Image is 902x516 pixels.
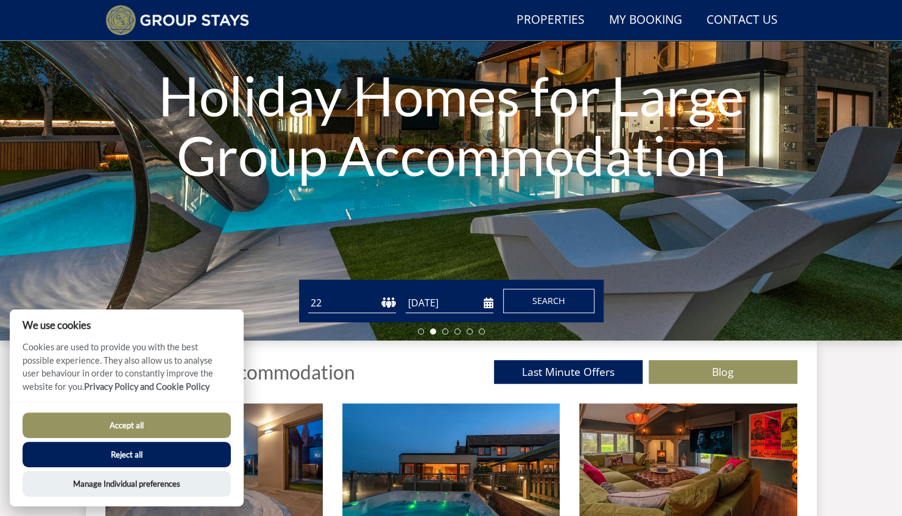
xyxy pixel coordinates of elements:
p: Cookies are used to provide you with the best possible experience. They also allow us to analyse ... [10,341,244,402]
a: Contact Us [702,7,783,34]
h1: Holiday Homes for Large Group Accommodation [135,41,767,209]
a: Privacy Policy and Cookie Policy [84,381,210,392]
a: Blog [649,360,797,384]
button: Accept all [23,412,231,438]
button: Reject all [23,442,231,467]
input: Arrival Date [406,293,493,313]
button: Search [503,289,594,313]
h2: We use cookies [10,319,244,331]
img: Group Stays [105,5,250,35]
a: Last Minute Offers [494,360,643,384]
button: Manage Individual preferences [23,471,231,497]
a: My Booking [604,7,687,34]
span: Search [532,295,565,306]
a: Properties [512,7,590,34]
